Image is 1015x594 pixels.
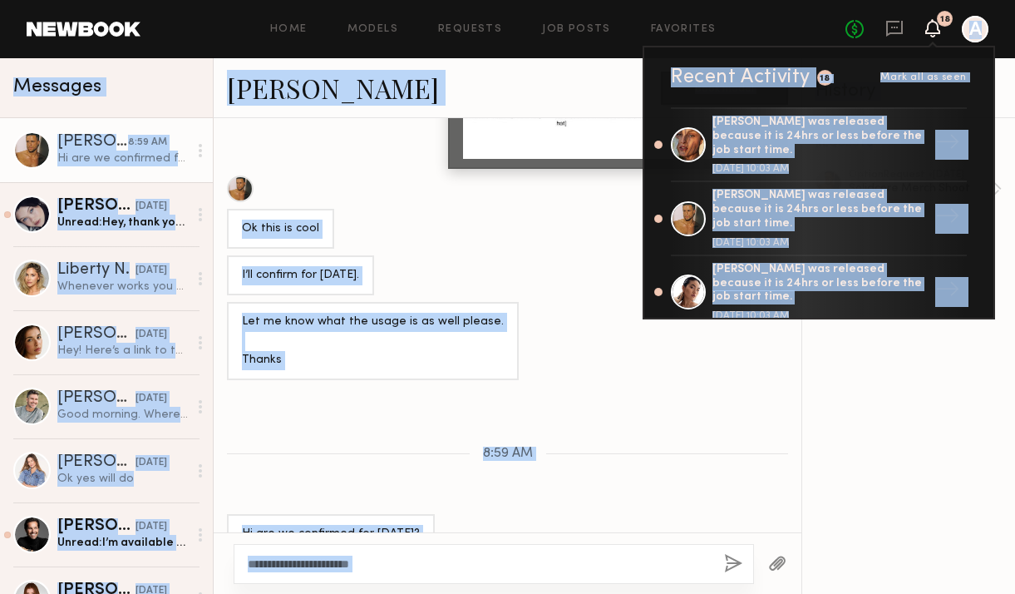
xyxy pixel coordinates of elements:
[57,262,135,279] div: Liberty N.
[135,327,167,343] div: [DATE]
[135,199,167,215] div: [DATE]
[712,164,929,174] div: [DATE] 10:03 AM
[57,454,135,471] div: [PERSON_NAME]
[57,535,188,551] div: Unread: I’m available [DATE] or 3rd of that works
[712,311,929,321] div: [DATE] 10:03 AM
[671,107,967,182] a: [PERSON_NAME] was released because it is 24hrs or less before the job start time.[DATE] 10:03 AM→
[542,24,611,35] a: Job Posts
[57,198,135,215] div: [PERSON_NAME]
[671,67,811,87] div: Recent Activity
[651,24,717,35] a: Favorites
[57,151,188,166] div: Hi are we confirmed for [DATE]?
[962,16,988,42] a: A
[820,74,830,83] div: 18
[929,197,967,240] div: →
[712,116,929,157] div: [PERSON_NAME] was released because it is 24hrs or less before the job start time.
[57,134,128,151] div: [PERSON_NAME]
[128,135,167,151] div: 8:59 AM
[57,518,135,535] div: [PERSON_NAME]
[242,525,420,544] div: Hi are we confirmed for [DATE]?
[135,391,167,407] div: [DATE]
[483,447,533,461] span: 8:59 AM
[57,390,135,407] div: [PERSON_NAME]
[671,256,967,329] a: [PERSON_NAME] was released because it is 24hrs or less before the job start time.[DATE] 10:03 AM→
[57,279,188,295] div: Whenever works you can send to Liberty Netuschil [STREET_ADDRESS][PERSON_NAME]
[712,189,929,230] div: [PERSON_NAME] was released because it is 24hrs or less before the job start time.
[929,123,967,166] div: →
[242,313,504,370] div: Let me know what the usage is as well please. Thanks
[438,24,502,35] a: Requests
[57,343,188,359] div: Hey! Here’s a link to the final edited video :) lmk what you think! [URL][DOMAIN_NAME]
[929,270,967,314] div: →
[242,220,319,239] div: Ok this is cool
[135,455,167,471] div: [DATE]
[135,263,167,279] div: [DATE]
[347,24,398,35] a: Models
[712,238,929,248] div: [DATE] 10:03 AM
[57,326,135,343] div: [PERSON_NAME]
[57,215,188,230] div: Unread: Hey, thank you for your request, I’m so excited to work with you 🩷
[135,519,167,535] div: [DATE]
[671,182,967,255] a: [PERSON_NAME] was released because it is 24hrs or less before the job start time.[DATE] 10:03 AM→
[270,24,308,35] a: Home
[13,77,101,97] span: Messages
[57,407,188,423] div: Good morning. Where is the best parking for me? Either hotel or if you know of a public?
[57,471,188,487] div: Ok yes will do
[940,15,950,24] div: 18
[880,72,967,82] span: Mark all as seen
[712,263,929,304] div: [PERSON_NAME] was released because it is 24hrs or less before the job start time.
[242,266,359,285] div: I’ll confirm for [DATE].
[227,70,439,106] a: [PERSON_NAME]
